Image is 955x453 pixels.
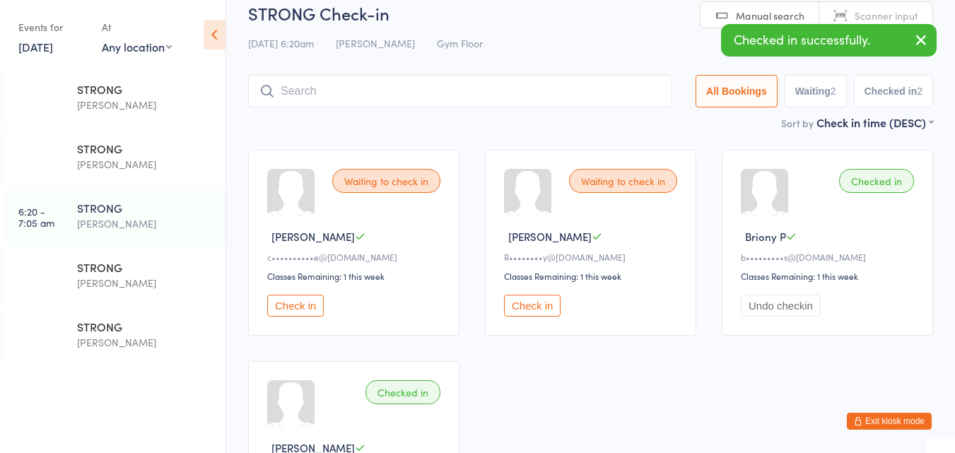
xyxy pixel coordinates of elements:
[267,295,324,317] button: Check in
[77,275,213,291] div: [PERSON_NAME]
[508,229,592,244] span: [PERSON_NAME]
[741,295,821,317] button: Undo checkin
[4,188,225,246] a: 6:20 -7:05 amSTRONG[PERSON_NAME]
[18,146,53,169] time: 5:30 - 6:15 am
[785,75,847,107] button: Waiting2
[504,295,561,317] button: Check in
[745,229,786,244] span: Briony P
[696,75,778,107] button: All Bookings
[437,36,483,50] span: Gym Floor
[77,81,213,97] div: STRONG
[102,16,172,39] div: At
[365,380,440,404] div: Checked in
[77,156,213,172] div: [PERSON_NAME]
[504,251,681,263] div: R••••••••y@[DOMAIN_NAME]
[18,324,55,347] time: 9:00 - 9:45 am
[4,69,225,127] a: 4:40 -5:25 amSTRONG[PERSON_NAME]
[736,8,804,23] span: Manual search
[4,247,225,305] a: 8:00 -8:45 amSTRONG[PERSON_NAME]
[267,251,445,263] div: c••••••••••e@[DOMAIN_NAME]
[4,129,225,187] a: 5:30 -6:15 amSTRONG[PERSON_NAME]
[77,216,213,232] div: [PERSON_NAME]
[569,169,677,193] div: Waiting to check in
[248,75,672,107] input: Search
[831,86,836,97] div: 2
[77,334,213,351] div: [PERSON_NAME]
[854,75,934,107] button: Checked in2
[816,114,933,130] div: Check in time (DESC)
[77,319,213,334] div: STRONG
[102,39,172,54] div: Any location
[77,259,213,275] div: STRONG
[18,206,54,228] time: 6:20 - 7:05 am
[781,116,814,130] label: Sort by
[855,8,918,23] span: Scanner input
[504,270,681,282] div: Classes Remaining: 1 this week
[332,169,440,193] div: Waiting to check in
[18,16,88,39] div: Events for
[847,413,932,430] button: Exit kiosk mode
[917,86,922,97] div: 2
[741,270,918,282] div: Classes Remaining: 1 this week
[839,169,914,193] div: Checked in
[4,307,225,365] a: 9:00 -9:45 amSTRONG[PERSON_NAME]
[77,97,213,113] div: [PERSON_NAME]
[248,1,933,25] h2: STRONG Check-in
[77,141,213,156] div: STRONG
[18,39,53,54] a: [DATE]
[741,251,918,263] div: b•••••••••s@[DOMAIN_NAME]
[18,87,54,110] time: 4:40 - 5:25 am
[336,36,415,50] span: [PERSON_NAME]
[267,270,445,282] div: Classes Remaining: 1 this week
[77,200,213,216] div: STRONG
[248,36,314,50] span: [DATE] 6:20am
[721,24,937,57] div: Checked in successfully.
[18,265,55,288] time: 8:00 - 8:45 am
[271,229,355,244] span: [PERSON_NAME]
